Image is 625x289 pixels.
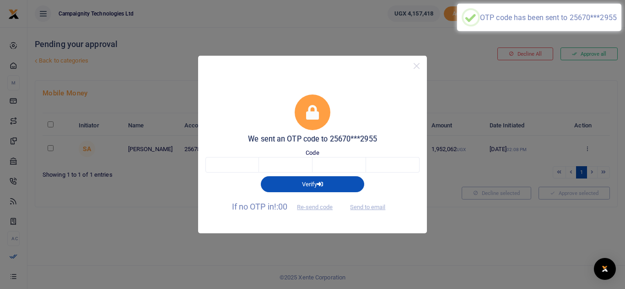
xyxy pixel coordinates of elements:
span: !:00 [274,202,287,211]
h5: We sent an OTP code to 25670***2955 [205,135,420,144]
button: Close [410,59,423,73]
span: If no OTP in [232,202,341,211]
button: Verify [261,176,364,192]
label: Code [306,148,319,158]
div: Open Intercom Messenger [594,258,616,280]
div: OTP code has been sent to 25670***2955 [480,13,617,22]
